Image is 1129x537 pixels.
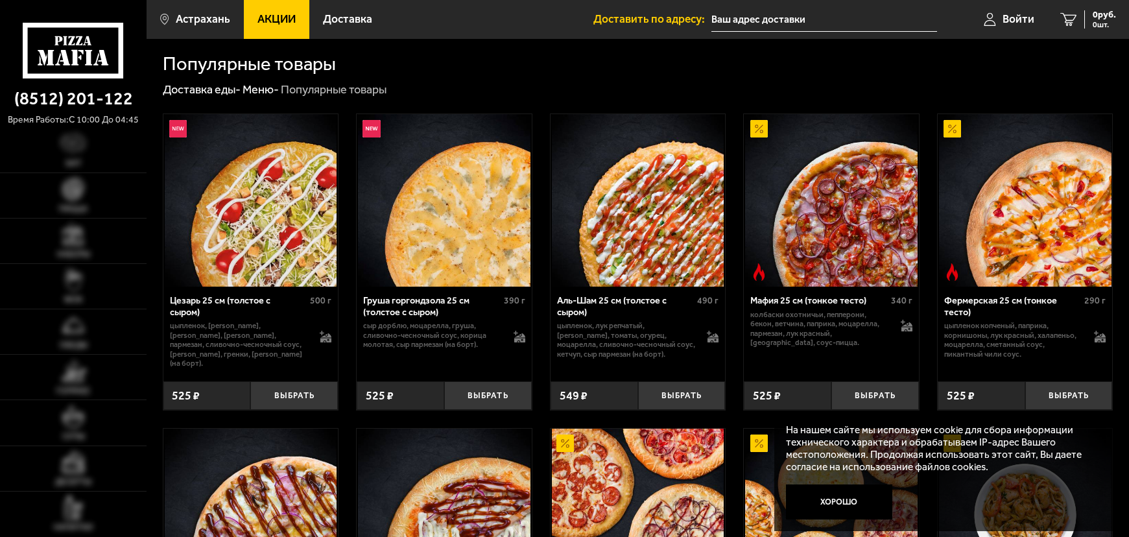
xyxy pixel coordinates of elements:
[56,387,90,395] span: Горячее
[243,82,279,97] a: Меню-
[444,381,532,410] button: Выбрать
[557,321,695,359] p: цыпленок, лук репчатый, [PERSON_NAME], томаты, огурец, моцарелла, сливочно-чесночный соус, кетчуп...
[54,523,93,531] span: Напитки
[786,484,892,519] button: Хорошо
[176,14,230,25] span: Астрахань
[944,263,961,281] img: Острое блюдо
[257,14,296,25] span: Акции
[169,120,187,137] img: Новинка
[750,310,888,348] p: колбаски охотничьи, пепперони, бекон, ветчина, паприка, моцарелла, пармезан, лук красный, [GEOGRA...
[947,390,975,401] span: 525 ₽
[165,114,337,287] img: Цезарь 25 см (толстое с сыром)
[557,295,694,318] div: Аль-Шам 25 см (толстое с сыром)
[363,295,500,318] div: Груша горгондзола 25 см (толстое с сыром)
[504,295,525,306] span: 390 г
[163,54,336,73] h1: Популярные товары
[163,114,338,287] a: НовинкаЦезарь 25 см (толстое с сыром)
[938,114,1112,287] a: АкционныйОстрое блюдоФермерская 25 см (тонкое тесто)
[944,295,1081,318] div: Фермерская 25 см (тонкое тесто)
[163,82,241,97] a: Доставка еды-
[750,263,768,281] img: Острое блюдо
[750,435,768,452] img: Акционный
[281,82,386,98] div: Популярные товары
[1003,14,1034,25] span: Войти
[170,321,308,368] p: цыпленок, [PERSON_NAME], [PERSON_NAME], [PERSON_NAME], пармезан, сливочно-чесночный соус, [PERSON...
[944,120,961,137] img: Акционный
[750,295,887,306] div: Мафия 25 см (тонкое тесто)
[831,381,919,410] button: Выбрать
[711,8,937,32] input: Ваш адрес доставки
[552,114,724,287] img: Аль-Шам 25 см (толстое с сыром)
[753,390,781,401] span: 525 ₽
[62,433,85,440] span: Супы
[310,295,331,306] span: 500 г
[638,381,726,410] button: Выбрать
[593,14,711,25] span: Доставить по адресу:
[358,114,530,287] img: Груша горгондзола 25 см (толстое с сыром)
[1084,295,1106,306] span: 290 г
[357,114,531,287] a: НовинкаГруша горгондзола 25 см (толстое с сыром)
[891,295,912,306] span: 340 г
[697,295,719,306] span: 490 г
[745,114,918,287] img: Мафия 25 см (тонкое тесто)
[551,114,725,287] a: Аль-Шам 25 см (толстое с сыром)
[944,321,1082,359] p: цыпленок копченый, паприка, корнишоны, лук красный, халапеньо, моцарелла, сметанный соус, пикантн...
[744,114,918,287] a: АкционныйОстрое блюдоМафия 25 см (тонкое тесто)
[57,250,90,258] span: Наборы
[172,390,200,401] span: 525 ₽
[250,381,338,410] button: Выбрать
[323,14,372,25] span: Доставка
[65,160,82,167] span: Хит
[556,435,574,452] img: Акционный
[55,478,91,486] span: Десерты
[560,390,588,401] span: 549 ₽
[363,321,501,350] p: сыр дорблю, моцарелла, груша, сливочно-чесночный соус, корица молотая, сыр пармезан (на борт).
[60,341,88,349] span: Обеды
[59,205,88,213] span: Пицца
[64,296,82,304] span: WOK
[1093,10,1116,19] span: 0 руб.
[366,390,394,401] span: 525 ₽
[786,424,1093,473] p: На нашем сайте мы используем cookie для сбора информации технического характера и обрабатываем IP...
[1025,381,1113,410] button: Выбрать
[939,114,1111,287] img: Фермерская 25 см (тонкое тесто)
[362,120,380,137] img: Новинка
[1093,21,1116,29] span: 0 шт.
[170,295,307,318] div: Цезарь 25 см (толстое с сыром)
[750,120,768,137] img: Акционный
